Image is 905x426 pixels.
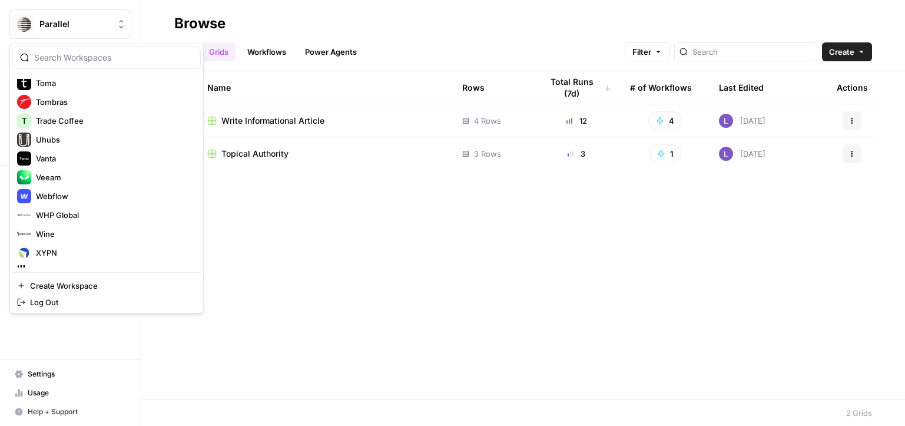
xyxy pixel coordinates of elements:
span: Zebra BI [36,266,191,278]
span: T [22,115,26,127]
img: Toma Logo [17,76,31,90]
span: Tombras [36,96,191,108]
div: Name [207,71,443,104]
span: Filter [632,46,651,58]
img: Uhubs Logo [17,133,31,147]
a: Workflows [240,42,293,61]
a: All [174,42,197,61]
span: Vanta [36,153,191,164]
div: Workspace: Parallel [9,44,204,313]
img: Parallel Logo [14,14,35,35]
span: 3 Rows [474,148,501,160]
span: Usage [28,388,126,398]
div: Actions [837,71,868,104]
button: Workspace: Parallel [9,9,131,39]
span: 4 Rows [474,115,501,127]
span: XYPN [36,247,191,259]
img: Tombras Logo [17,95,31,109]
img: rn7sh892ioif0lo51687sih9ndqw [719,147,733,161]
button: 4 [648,111,682,130]
span: Webflow [36,190,191,202]
span: Create Workspace [30,280,191,292]
div: Browse [174,14,226,33]
span: Topical Authority [221,148,289,160]
span: Wine [36,228,191,240]
div: Last Edited [719,71,764,104]
div: 3 [542,148,611,160]
div: Total Runs (7d) [542,71,611,104]
img: Zebra BI Logo [17,265,31,279]
a: Usage [9,384,131,402]
a: Settings [9,365,131,384]
button: 1 [649,144,681,163]
span: Uhubs [36,134,191,146]
span: Settings [28,369,126,379]
img: WHP Global Logo [17,208,31,222]
span: Write Informational Article [221,115,324,127]
a: Write Informational Article [207,115,443,127]
button: Filter [625,42,669,61]
div: [DATE] [719,114,765,128]
img: Vanta Logo [17,151,31,166]
a: Topical Authority [207,148,443,160]
img: rn7sh892ioif0lo51687sih9ndqw [719,114,733,128]
div: 2 Grids [846,407,872,419]
img: Veeam Logo [17,170,31,184]
span: Log Out [30,296,191,308]
a: Log Out [12,294,201,311]
button: Help + Support [9,402,131,421]
img: Wine Logo [17,227,31,241]
span: Trade Coffee [36,115,191,127]
span: Help + Support [28,407,126,417]
div: 12 [542,115,611,127]
button: Create [822,42,872,61]
a: Grids [202,42,236,61]
span: Create [829,46,854,58]
input: Search [692,46,812,58]
div: [DATE] [719,147,765,161]
img: XYPN Logo [17,246,31,260]
a: Power Agents [298,42,364,61]
span: Toma [36,77,191,89]
span: WHP Global [36,209,191,221]
span: Parallel [39,18,111,30]
div: Rows [462,71,485,104]
a: Create Workspace [12,278,201,294]
span: Veeam [36,171,191,183]
img: Webflow Logo [17,189,31,203]
div: # of Workflows [630,71,692,104]
input: Search Workspaces [34,52,193,64]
